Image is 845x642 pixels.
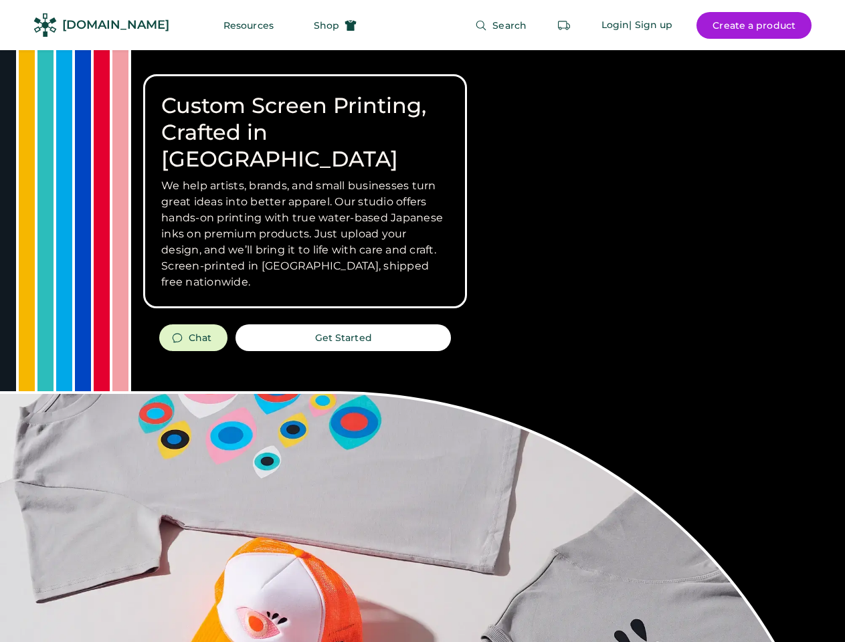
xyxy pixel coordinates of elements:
[601,19,630,32] div: Login
[459,12,543,39] button: Search
[159,324,227,351] button: Chat
[696,12,812,39] button: Create a product
[236,324,451,351] button: Get Started
[314,21,339,30] span: Shop
[161,178,449,290] h3: We help artists, brands, and small businesses turn great ideas into better apparel. Our studio of...
[62,17,169,33] div: [DOMAIN_NAME]
[298,12,373,39] button: Shop
[629,19,672,32] div: | Sign up
[33,13,57,37] img: Rendered Logo - Screens
[551,12,577,39] button: Retrieve an order
[492,21,527,30] span: Search
[161,92,449,173] h1: Custom Screen Printing, Crafted in [GEOGRAPHIC_DATA]
[207,12,290,39] button: Resources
